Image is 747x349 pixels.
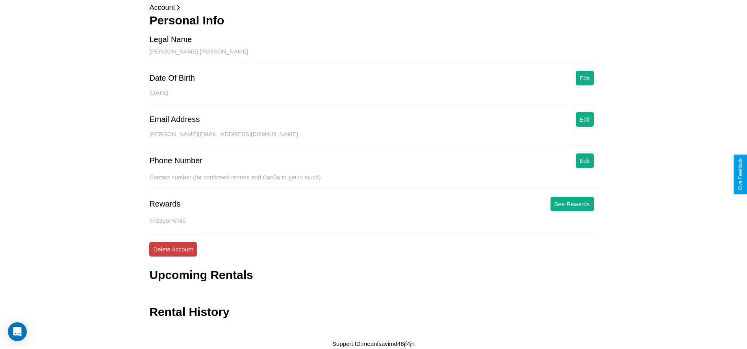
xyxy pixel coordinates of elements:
[332,338,415,349] p: Support ID: meanfsavimd48jf4jn
[149,74,195,83] div: Date Of Birth
[149,1,597,14] p: Account
[149,174,597,189] div: Contact number (for confirmed renters and CarGo to get in touch).
[149,215,597,226] p: 6723 goPoints
[576,112,594,127] button: Edit
[8,322,27,341] div: Open Intercom Messenger
[551,197,594,211] button: See Rewards
[149,156,202,165] div: Phone Number
[149,14,597,27] h3: Personal Info
[576,153,594,168] button: Edit
[738,159,743,190] div: Give Feedback
[149,305,229,319] h3: Rental History
[576,71,594,85] button: Edit
[149,268,253,282] h3: Upcoming Rentals
[149,115,200,124] div: Email Address
[149,199,180,209] div: Rewards
[149,48,597,63] div: [PERSON_NAME] [PERSON_NAME]
[149,131,597,146] div: [PERSON_NAME][EMAIL_ADDRESS][DOMAIN_NAME]
[149,35,192,44] div: Legal Name
[149,89,597,104] div: [DATE]
[149,242,197,257] button: Delete Account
